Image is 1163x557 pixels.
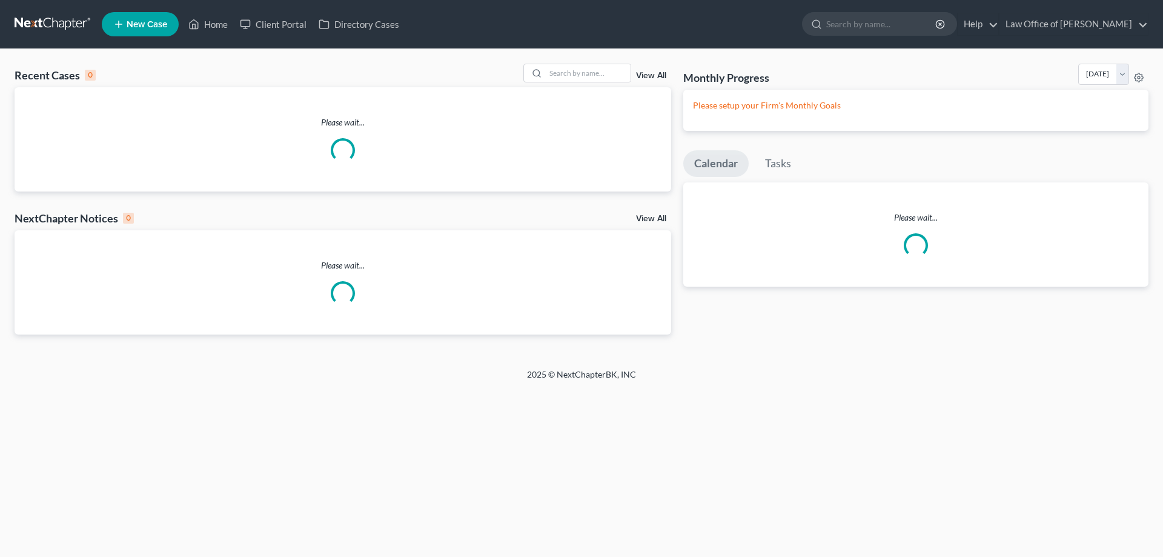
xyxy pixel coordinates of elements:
p: Please wait... [683,212,1148,224]
span: New Case [127,20,167,29]
p: Please wait... [15,116,671,128]
a: Tasks [754,150,802,177]
div: 0 [85,70,96,81]
a: Directory Cases [313,13,405,35]
a: View All [636,215,666,223]
div: 2025 © NextChapterBK, INC [236,369,927,390]
div: 0 [123,213,134,224]
a: Law Office of [PERSON_NAME] [999,13,1148,35]
div: Recent Cases [15,68,96,82]
h3: Monthly Progress [683,70,769,85]
a: Calendar [683,150,749,177]
p: Please wait... [15,259,671,272]
input: Search by name... [546,64,631,82]
a: View All [636,72,666,80]
a: Client Portal [234,13,313,35]
input: Search by name... [826,13,937,35]
a: Home [182,13,234,35]
div: NextChapter Notices [15,211,134,225]
a: Help [958,13,998,35]
p: Please setup your Firm's Monthly Goals [693,99,1139,112]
